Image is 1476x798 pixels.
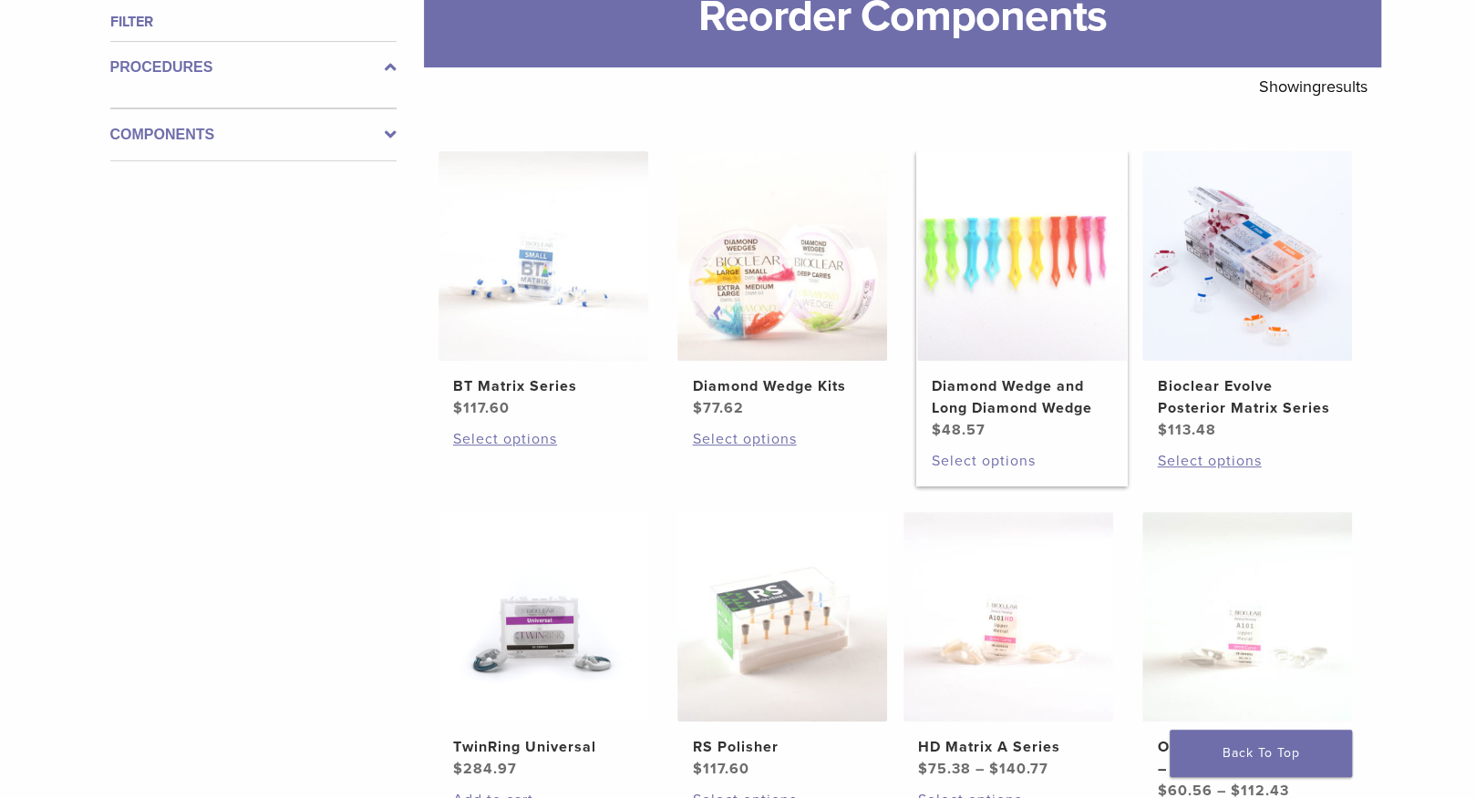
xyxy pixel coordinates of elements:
[916,151,1129,441] a: Diamond Wedge and Long Diamond WedgeDiamond Wedge and Long Diamond Wedge $48.57
[1142,151,1352,361] img: Bioclear Evolve Posterior Matrix Series
[692,399,743,417] bdi: 77.62
[932,421,986,439] bdi: 48.57
[692,375,872,397] h2: Diamond Wedge Kits
[1170,730,1352,777] a: Back To Top
[677,151,887,361] img: Diamond Wedge Kits
[110,11,397,33] h4: Filter
[932,450,1112,472] a: Select options for “Diamond Wedge and Long Diamond Wedge”
[692,760,702,778] span: $
[453,760,517,778] bdi: 284.97
[439,512,648,721] img: TwinRing Universal
[677,512,887,721] img: RS Polisher
[932,421,942,439] span: $
[1157,736,1337,780] h2: Original Anterior Matrix – A Series
[989,760,999,778] span: $
[438,512,650,780] a: TwinRing UniversalTwinRing Universal $284.97
[692,760,748,778] bdi: 117.60
[453,736,634,758] h2: TwinRing Universal
[975,760,985,778] span: –
[918,760,971,778] bdi: 75.38
[110,124,397,146] label: Components
[1157,421,1167,439] span: $
[438,151,650,419] a: BT Matrix SeriesBT Matrix Series $117.60
[1157,450,1337,472] a: Select options for “Bioclear Evolve Posterior Matrix Series”
[453,399,510,417] bdi: 117.60
[453,375,634,397] h2: BT Matrix Series
[439,151,648,361] img: BT Matrix Series
[676,512,889,780] a: RS PolisherRS Polisher $117.60
[1157,421,1215,439] bdi: 113.48
[918,760,928,778] span: $
[1142,512,1352,721] img: Original Anterior Matrix - A Series
[903,512,1113,721] img: HD Matrix A Series
[453,760,463,778] span: $
[110,56,397,78] label: Procedures
[453,399,463,417] span: $
[692,428,872,450] a: Select options for “Diamond Wedge Kits”
[918,736,1099,758] h2: HD Matrix A Series
[692,736,872,758] h2: RS Polisher
[903,512,1115,780] a: HD Matrix A SeriesHD Matrix A Series
[1259,67,1368,106] p: Showing results
[676,151,889,419] a: Diamond Wedge KitsDiamond Wedge Kits $77.62
[1157,375,1337,419] h2: Bioclear Evolve Posterior Matrix Series
[1141,151,1354,441] a: Bioclear Evolve Posterior Matrix SeriesBioclear Evolve Posterior Matrix Series $113.48
[932,375,1112,419] h2: Diamond Wedge and Long Diamond Wedge
[917,151,1127,361] img: Diamond Wedge and Long Diamond Wedge
[692,399,702,417] span: $
[453,428,634,450] a: Select options for “BT Matrix Series”
[989,760,1048,778] bdi: 140.77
